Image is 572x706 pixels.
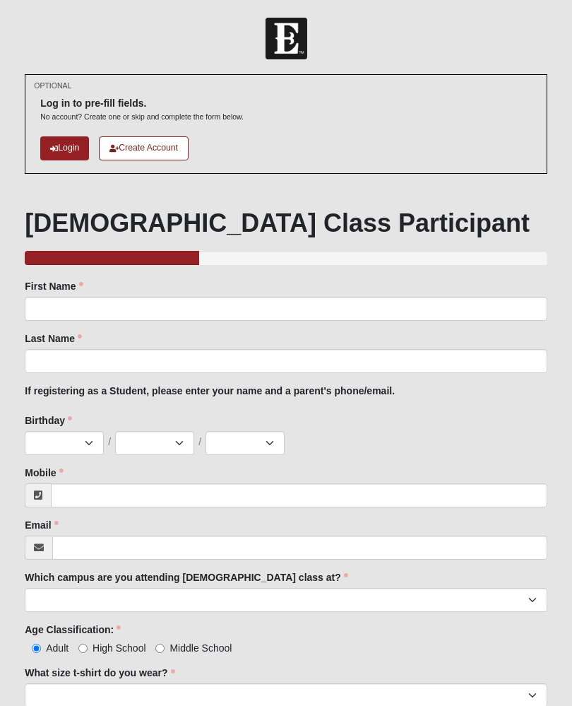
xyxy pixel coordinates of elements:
[40,112,244,122] p: No account? Create one or skip and complete the form below.
[40,98,244,110] h6: Log in to pre-fill fields.
[25,570,348,584] label: Which campus are you attending [DEMOGRAPHIC_DATA] class at?
[25,413,72,428] label: Birthday
[25,208,547,238] h1: [DEMOGRAPHIC_DATA] Class Participant
[25,666,174,680] label: What size t-shirt do you wear?
[25,331,82,346] label: Last Name
[155,644,165,653] input: Middle School
[93,642,146,654] span: High School
[25,279,83,293] label: First Name
[169,642,232,654] span: Middle School
[25,466,63,480] label: Mobile
[40,136,89,160] a: Login
[25,623,121,637] label: Age Classification:
[99,136,189,160] a: Create Account
[25,385,395,396] b: If registering as a Student, please enter your name and a parent's phone/email.
[108,435,111,450] span: /
[198,435,201,450] span: /
[34,81,71,91] small: OPTIONAL
[25,518,58,532] label: Email
[46,642,68,654] span: Adult
[266,18,307,59] img: Church of Eleven22 Logo
[78,644,88,653] input: High School
[32,644,41,653] input: Adult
